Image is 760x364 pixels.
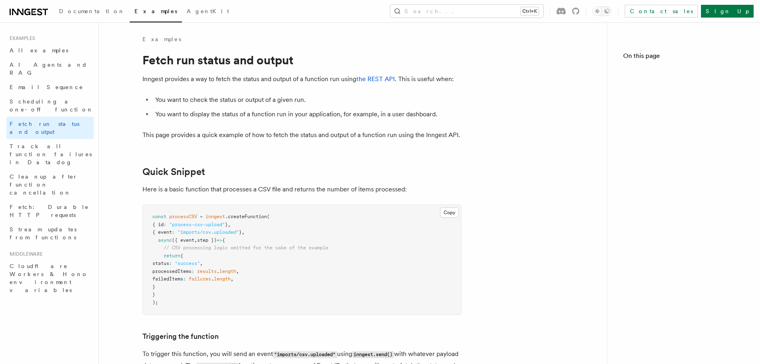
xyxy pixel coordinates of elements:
span: Scheduling a one-off function [10,98,93,113]
span: : [172,229,175,235]
span: , [236,269,239,274]
a: Stream updates from functions [6,222,94,245]
span: length [214,276,231,282]
p: Here is a basic function that processes a CSV file and returns the number of items processed: [142,184,462,195]
span: failures [189,276,211,282]
button: Toggle dark mode [592,6,612,16]
span: , [200,261,203,266]
a: Cleanup after function cancellation [6,169,94,200]
span: failedItems [152,276,183,282]
span: status [152,261,169,266]
code: inngest.send() [352,351,394,358]
span: AgentKit [187,8,229,14]
a: Triggering the function [142,331,219,342]
span: async [158,237,172,243]
h1: Fetch run status and output [142,53,462,67]
span: All examples [10,47,68,54]
p: This page provides a quick example of how to fetch the status and output of a function run using ... [142,129,462,141]
a: Contact sales [625,5,698,18]
span: => [217,237,222,243]
span: { event [152,229,172,235]
a: Email Sequence [6,80,94,94]
span: // CSV processing logic omitted for the sake of the example [164,245,328,251]
span: AI Agents and RAG [10,62,87,76]
button: Search...Ctrl+K [390,5,543,18]
span: } [239,229,242,235]
span: . [211,276,214,282]
span: : [183,276,186,282]
a: All examples [6,43,94,58]
span: Track all function failures in Datadog [10,143,92,165]
a: Examples [130,2,182,22]
a: AI Agents and RAG [6,58,94,80]
span: , [194,237,197,243]
span: step }) [197,237,217,243]
span: "imports/csv.uploaded" [178,229,239,235]
span: Middleware [6,251,43,257]
code: "imports/csv.uploaded" [273,351,337,358]
span: , [242,229,245,235]
span: Examples [6,35,35,42]
a: Examples [142,35,181,43]
a: AgentKit [182,2,234,22]
span: "process-csv-upload" [169,222,225,227]
span: } [225,222,228,227]
a: the REST API [356,75,395,83]
span: "success" [175,261,200,266]
span: processedItems [152,269,191,274]
span: = [200,214,203,219]
kbd: Ctrl+K [521,7,539,15]
span: Fetch run status and output [10,121,79,135]
button: Copy [440,207,459,218]
span: Stream updates from functions [10,226,77,241]
a: Sign Up [701,5,754,18]
h4: On this page [623,51,744,64]
span: , [228,222,231,227]
span: Documentation [59,8,125,14]
span: { id [152,222,164,227]
span: results [197,269,217,274]
span: Email Sequence [10,84,83,90]
span: : [191,269,194,274]
span: const [152,214,166,219]
a: Quick Snippet [142,166,205,177]
a: Cloudflare Workers & Hono environment variables [6,259,94,297]
span: } [152,292,155,297]
a: Fetch: Durable HTTP requests [6,200,94,222]
span: Cloudflare Workers & Hono environment variables [10,263,88,293]
a: Scheduling a one-off function [6,94,94,117]
span: { [222,237,225,243]
span: , [231,276,233,282]
span: ); [152,300,158,305]
span: .createFunction [225,214,267,219]
span: Examples [134,8,177,14]
li: You want to check the status or output of a given run. [153,94,462,105]
span: : [164,222,166,227]
span: return [164,253,180,259]
span: ({ event [172,237,194,243]
span: processCSV [169,214,197,219]
a: Fetch run status and output [6,117,94,139]
span: length [219,269,236,274]
span: { [180,253,183,259]
p: Inngest provides a way to fetch the status and output of a function run using . This is useful when: [142,74,462,85]
a: Track all function failures in Datadog [6,139,94,169]
span: : [169,261,172,266]
span: ( [267,214,270,219]
span: inngest [205,214,225,219]
span: Fetch: Durable HTTP requests [10,204,89,218]
span: Cleanup after function cancellation [10,173,78,196]
span: } [152,284,155,290]
li: You want to display the status of a function run in your application, for example, in a user dash... [153,109,462,120]
span: . [217,269,219,274]
a: Documentation [54,2,130,22]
